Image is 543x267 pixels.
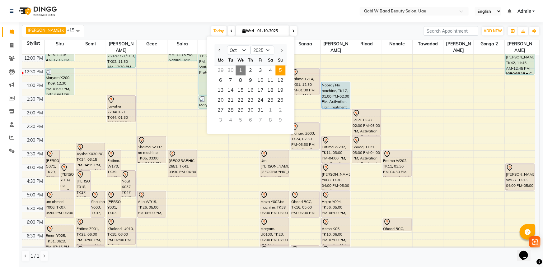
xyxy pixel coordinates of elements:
[266,66,276,76] div: Saturday, October 4, 2025
[322,191,350,217] div: Hajar Y004, TK36, 05:00 PM-06:00 PM, Activation Hair Treatment
[424,26,478,36] input: Search Appointment
[236,95,246,105] div: Wednesday, October 22, 2025
[246,95,256,105] span: 23
[266,115,276,125] div: Saturday, November 8, 2025
[107,150,121,177] div: Fatima. W170, TK39, 03:30 PM-04:30 PM, Activation Hair Treatment
[216,76,226,85] div: Monday, October 6, 2025
[256,85,266,95] div: Friday, October 17, 2025
[276,115,286,125] div: Sunday, November 9, 2025
[236,55,246,65] div: We
[28,28,61,33] span: [PERSON_NAME]
[246,85,256,95] span: 16
[236,105,246,115] span: 29
[266,76,276,85] div: Saturday, October 11, 2025
[236,85,246,95] span: 15
[276,95,286,105] div: Sunday, October 26, 2025
[484,29,502,33] span: ADD NEW
[138,191,166,217] div: Alia W919, TK26, 05:00 PM-06:00 PM, Scalp Facial Treatment
[246,66,256,76] div: Thursday, October 2, 2025
[413,40,443,48] span: Tawadod
[266,55,276,65] div: Sa
[61,28,64,33] a: x
[236,76,246,85] div: Wednesday, October 8, 2025
[246,76,256,85] span: 9
[216,95,226,105] div: Monday, October 20, 2025
[107,218,135,245] div: Khalood. U010, TK15, 06:00 PM-07:00 PM, Activation Hair Treatment
[226,95,236,105] div: Tuesday, October 21, 2025
[236,95,246,105] span: 22
[276,76,286,85] div: Sunday, October 12, 2025
[352,136,381,163] div: Shooq, TK21, 03:00 PM-04:00 PM, Activation Hair Treatment
[26,164,44,171] div: 4:00 PM
[216,66,226,76] div: Monday, September 29, 2025
[276,85,286,95] span: 19
[121,171,135,197] div: Nouf X037, TK47, 04:15 PM-05:15 PM, Activation Hair Treatment
[236,105,246,115] div: Wednesday, October 29, 2025
[76,171,90,197] div: [PERSON_NAME] Z018, TK27, 04:15 PM-05:15 PM, Activation Hair Treatment
[351,40,382,48] span: Rinad
[246,95,256,105] div: Thursday, October 23, 2025
[226,95,236,105] span: 21
[236,115,246,125] div: Wednesday, November 5, 2025
[279,45,284,55] button: Next month
[46,191,74,217] div: um ahmed Y006, TK07, 05:00 PM-06:00 PM, Activation Hair Treatment
[260,191,288,217] div: Moza Y002/no machine, TK38, 05:00 PM-06:00 PM, Activation Hair Treatment
[291,123,319,149] div: Mahara Z003, TK24, 02:30 PM-03:30 PM, Scalp Facail Treatment
[226,105,236,115] span: 28
[260,150,288,177] div: Um [PERSON_NAME]. [GEOGRAPHIC_DATA], TK33, 03:30 PM-04:30 PM, Activation Hair Treatment
[91,191,105,217] div: Shaikha Y003, TK37, 05:00 PM-06:00 PM, Green Growth Hair Treatment
[236,66,246,76] div: Wednesday, October 1, 2025
[291,68,319,95] div: Rahma 1214, TK01, 12:30 PM-01:30 PM, Natural Hair Color - Roots
[226,55,236,65] div: Tu
[23,55,44,62] div: 12:00 PM
[260,218,288,245] div: Maryam. U0100, TK23, 06:00 PM-07:00 PM, Hair Growth Treatment
[26,96,44,103] div: 1:30 PM
[266,95,276,105] div: Saturday, October 25, 2025
[256,66,266,76] span: 3
[517,8,531,15] span: Admin
[256,76,266,85] div: Friday, October 10, 2025
[246,105,256,115] span: 30
[276,105,286,115] div: Sunday, November 2, 2025
[226,105,236,115] div: Tuesday, October 28, 2025
[266,85,276,95] span: 18
[76,143,105,170] div: Aysha X030 BC, TK34, 03:15 PM-04:15 PM, Activation Hair Treatment
[256,66,266,76] div: Friday, October 3, 2025
[256,95,266,105] span: 24
[211,26,227,36] span: Today
[46,150,60,177] div: [PERSON_NAME] G071, TK29, 03:30 PM-04:30 PM, Natural Hair Color
[256,85,266,95] span: 17
[46,68,74,95] div: Maryam X200, TK09, 12:30 PM-01:30 PM, Petrulum Hair Treatment
[290,40,321,48] span: Sanaa
[251,46,274,55] select: Select year
[226,66,236,76] div: Tuesday, September 30, 2025
[321,40,351,54] span: [PERSON_NAME]
[167,40,198,48] span: Saira
[226,76,236,85] span: 7
[236,76,246,85] span: 8
[266,105,276,115] div: Saturday, November 1, 2025
[276,66,286,76] div: Sunday, October 5, 2025
[216,105,226,115] div: Monday, October 27, 2025
[198,40,228,48] span: Ruba
[256,95,266,105] div: Friday, October 24, 2025
[482,27,503,35] button: ADD NEW
[474,40,504,48] span: Gonga 2
[76,218,105,245] div: Fatima Z001, TK22, 06:00 PM-07:00 PM, Activation Hair Treatment
[506,48,534,74] div: [PERSON_NAME], TK42, 11:45 AM-12:45 PM, [GEOGRAPHIC_DATA]
[322,218,350,245] div: Asma K05, TK10, 06:00 PM-07:00 PM, Activation Hair Treatment
[276,76,286,85] span: 12
[383,218,411,231] div: Ohood BCC, TK16, 06:00 PM-06:30 PM, LDM Face Treamtnet
[226,76,236,85] div: Tuesday, October 7, 2025
[255,26,287,36] input: 2025-10-01
[26,110,44,116] div: 2:00 PM
[266,85,276,95] div: Saturday, October 18, 2025
[276,55,286,65] div: Su
[506,164,534,190] div: [PERSON_NAME] W927, TK13, 04:00 PM-05:00 PM, Hair Growth Treatment
[216,105,226,115] span: 27
[60,164,74,190] div: [PERSON_NAME] Y016/ no smell, TK35, 04:00 PM-05:00 PM, Activation Hair Treatment
[236,66,246,76] span: 1
[216,85,226,95] span: 13
[30,253,39,260] span: 1 / 1
[199,41,227,95] div: Maryam, TK14, 11:30 AM-01:30 PM, Aqua Water Hair Protein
